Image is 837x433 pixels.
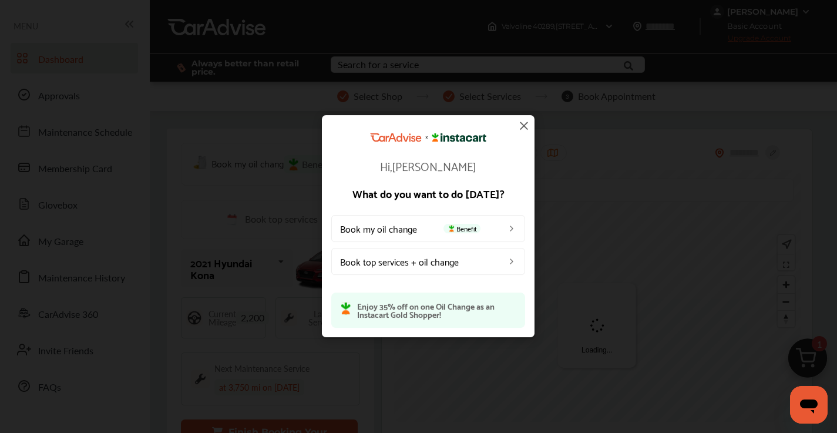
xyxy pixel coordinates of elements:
iframe: Button to launch messaging window [790,386,828,424]
img: instacart-icon.73bd83c2.svg [447,224,456,231]
img: left_arrow_icon.0f472efe.svg [507,256,516,266]
a: Book my oil changeBenefit [331,214,525,241]
img: close-icon.a004319c.svg [517,119,531,133]
p: Enjoy 35% off on one Oil Change as an Instacart Gold Shopper! [357,301,516,318]
img: instacart-icon.73bd83c2.svg [341,301,351,314]
a: Book top services + oil change [331,247,525,274]
span: Benefit [443,223,480,233]
img: CarAdvise Instacart Logo [370,133,486,142]
img: left_arrow_icon.0f472efe.svg [507,223,516,233]
p: What do you want to do [DATE]? [331,187,525,198]
p: Hi, [PERSON_NAME] [331,159,525,171]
